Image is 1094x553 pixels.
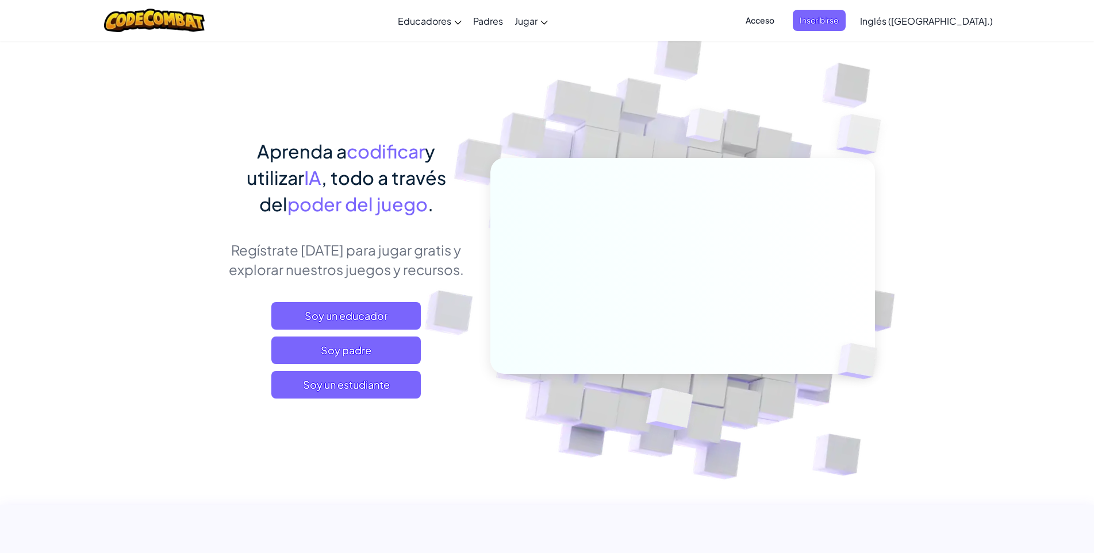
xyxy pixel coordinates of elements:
font: Inscribirse [800,15,839,25]
img: Logotipo de CodeCombat [104,9,205,32]
a: Soy padre [271,337,421,364]
img: Cubos superpuestos [818,319,904,403]
font: codificar [347,140,425,163]
font: IA [304,166,321,189]
button: Acceso [739,10,781,31]
font: , todo a través del [259,166,446,215]
font: Regístrate [DATE] para jugar gratis y explorar nuestros juegos y recursos. [229,241,464,278]
font: Inglés ([GEOGRAPHIC_DATA].) [860,15,993,27]
font: Soy un educador [305,309,387,322]
a: Inglés ([GEOGRAPHIC_DATA].) [854,5,999,36]
font: . [428,192,433,215]
font: Aprenda a [257,140,347,163]
a: Jugar [509,5,554,36]
button: Soy un estudiante [271,371,421,399]
font: poder del juego [287,192,428,215]
a: Educadores [392,5,467,36]
font: Acceso [746,15,774,25]
font: Soy un estudiante [303,378,390,391]
img: Cubos superpuestos [813,86,913,183]
font: Padres [473,15,503,27]
font: Educadores [398,15,451,27]
font: Jugar [515,15,538,27]
img: Cubos superpuestos [664,86,747,171]
a: Padres [467,5,509,36]
a: Soy un educador [271,302,421,330]
font: Soy padre [321,343,371,357]
button: Inscribirse [793,10,846,31]
img: Cubos superpuestos [617,363,720,459]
